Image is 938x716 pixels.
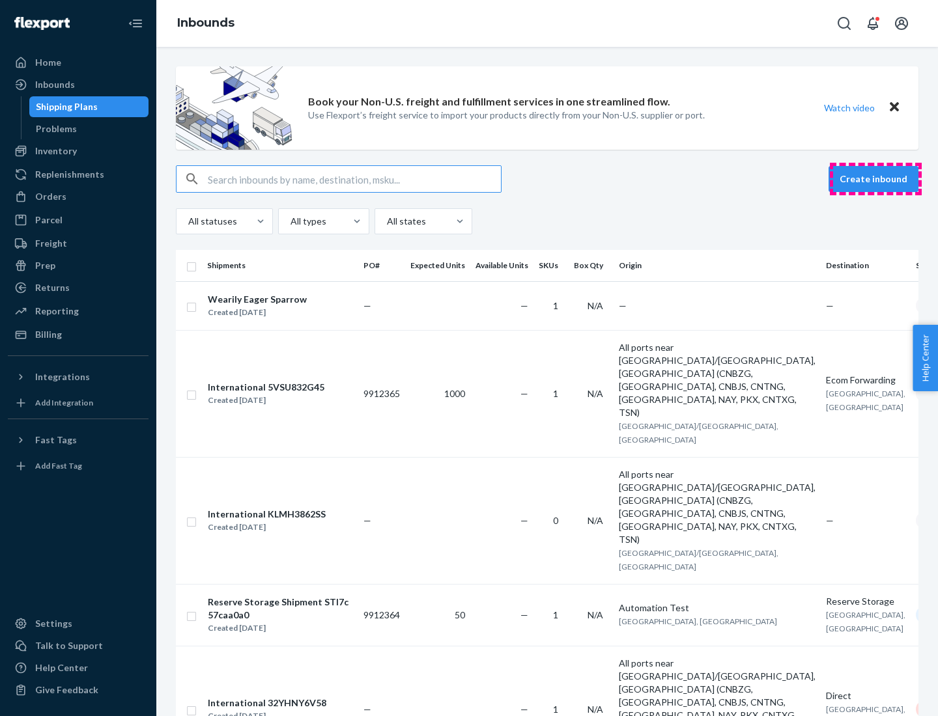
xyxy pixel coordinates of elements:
button: Close Navigation [122,10,149,36]
div: International KLMH3862SS [208,508,326,521]
span: — [363,300,371,311]
span: — [826,300,834,311]
span: 1 [553,609,558,620]
input: All states [386,215,387,228]
th: PO# [358,250,405,281]
th: Origin [614,250,821,281]
a: Talk to Support [8,635,149,656]
button: Help Center [913,325,938,391]
div: Inbounds [35,78,75,91]
th: SKUs [533,250,569,281]
span: — [520,515,528,526]
span: — [520,704,528,715]
div: All ports near [GEOGRAPHIC_DATA]/[GEOGRAPHIC_DATA], [GEOGRAPHIC_DATA] (CNBZG, [GEOGRAPHIC_DATA], ... [619,341,816,419]
th: Available Units [470,250,533,281]
div: Shipping Plans [36,100,98,113]
div: Replenishments [35,168,104,181]
th: Expected Units [405,250,470,281]
div: Created [DATE] [208,394,324,407]
div: Wearily Eager Sparrow [208,293,307,306]
button: Create inbound [829,166,918,192]
span: N/A [588,300,603,311]
div: Reporting [35,305,79,318]
p: Use Flexport’s freight service to import your products directly from your Non-U.S. supplier or port. [308,109,705,122]
div: Automation Test [619,601,816,614]
button: Watch video [816,98,883,117]
span: — [520,609,528,620]
span: N/A [588,515,603,526]
a: Reporting [8,301,149,322]
th: Shipments [202,250,358,281]
td: 9912364 [358,584,405,646]
span: 1 [553,388,558,399]
a: Inbounds [8,74,149,95]
div: Help Center [35,661,88,674]
span: — [363,515,371,526]
div: Fast Tags [35,434,77,447]
input: Search inbounds by name, destination, msku... [208,166,501,192]
div: Integrations [35,370,90,383]
a: Add Integration [8,392,149,413]
span: [GEOGRAPHIC_DATA], [GEOGRAPHIC_DATA] [619,616,777,626]
div: Returns [35,281,70,294]
input: All types [289,215,291,228]
input: All statuses [187,215,188,228]
span: N/A [588,609,603,620]
span: — [363,704,371,715]
span: 0 [553,515,558,526]
div: Add Fast Tag [35,460,82,471]
th: Box Qty [569,250,614,281]
div: Add Integration [35,397,93,408]
div: Give Feedback [35,683,98,696]
a: Billing [8,324,149,345]
div: Direct [826,689,905,702]
button: Open account menu [888,10,915,36]
p: Book your Non-U.S. freight and fulfillment services in one streamlined flow. [308,94,670,109]
button: Open notifications [860,10,886,36]
div: International 32YHNY6V58 [208,696,326,709]
button: Integrations [8,366,149,387]
div: All ports near [GEOGRAPHIC_DATA]/[GEOGRAPHIC_DATA], [GEOGRAPHIC_DATA] (CNBZG, [GEOGRAPHIC_DATA], ... [619,468,816,546]
div: Freight [35,237,67,250]
div: Orders [35,190,66,203]
div: Inventory [35,145,77,158]
a: Replenishments [8,164,149,185]
div: Created [DATE] [208,521,326,534]
img: Flexport logo [14,17,70,30]
span: [GEOGRAPHIC_DATA]/[GEOGRAPHIC_DATA], [GEOGRAPHIC_DATA] [619,548,778,571]
div: Problems [36,122,77,135]
span: [GEOGRAPHIC_DATA], [GEOGRAPHIC_DATA] [826,389,905,412]
span: — [826,515,834,526]
a: Help Center [8,657,149,678]
span: 1 [553,300,558,311]
div: International 5VSU832G45 [208,381,324,394]
th: Destination [821,250,911,281]
div: Created [DATE] [208,622,352,635]
div: Settings [35,617,72,630]
a: Problems [29,118,149,139]
a: Shipping Plans [29,96,149,117]
a: Parcel [8,210,149,230]
div: Ecom Forwarding [826,374,905,387]
ol: breadcrumbs [167,5,245,42]
span: — [520,300,528,311]
a: Inbounds [177,16,234,30]
a: Inventory [8,141,149,161]
a: Orders [8,186,149,207]
a: Returns [8,277,149,298]
span: 1000 [444,388,465,399]
span: N/A [588,388,603,399]
span: 50 [455,609,465,620]
span: [GEOGRAPHIC_DATA], [GEOGRAPHIC_DATA] [826,610,905,633]
div: Reserve Storage Shipment STI7c57caa0a0 [208,596,352,622]
span: [GEOGRAPHIC_DATA]/[GEOGRAPHIC_DATA], [GEOGRAPHIC_DATA] [619,421,778,445]
a: Add Fast Tag [8,456,149,476]
div: Home [35,56,61,69]
a: Prep [8,255,149,276]
div: Talk to Support [35,639,103,652]
button: Give Feedback [8,680,149,700]
a: Home [8,52,149,73]
a: Freight [8,233,149,254]
div: Prep [35,259,55,272]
